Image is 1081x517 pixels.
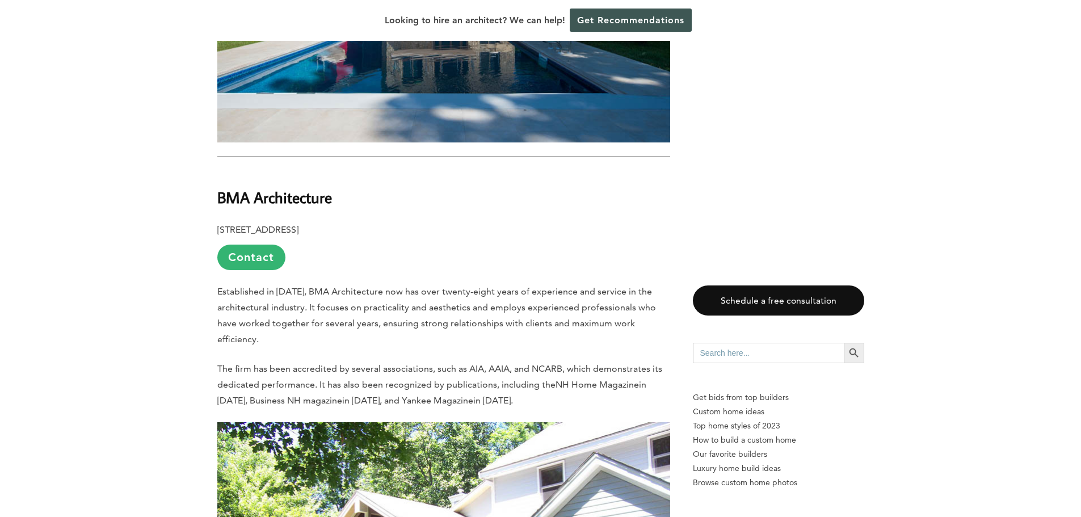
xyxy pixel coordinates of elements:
[693,343,844,363] input: Search here...
[556,379,639,390] span: NH Home Magazine
[245,395,342,406] span: , Business NH magazine
[570,9,692,32] a: Get Recommendations
[693,419,864,433] a: Top home styles of 2023
[511,395,513,406] span: .
[217,187,332,207] b: BMA Architecture
[693,476,864,490] a: Browse custom home photos
[693,390,864,405] p: Get bids from top builders
[217,363,662,390] span: The firm has been accredited by several associations, such as AIA, AAIA, and NCARB, which demonst...
[693,405,864,419] a: Custom home ideas
[342,395,380,406] span: in [DATE]
[217,224,298,235] b: [STREET_ADDRESS]
[848,347,860,359] svg: Search
[217,286,656,344] span: Established in [DATE], BMA Architecture now has over twenty-eight years of experience and service...
[693,461,864,476] a: Luxury home build ideas
[693,433,864,447] a: How to build a custom home
[473,395,511,406] span: in [DATE]
[693,285,864,316] a: Schedule a free consultation
[217,245,285,270] a: Contact
[217,379,646,406] span: in [DATE]
[693,447,864,461] a: Our favorite builders
[380,395,473,406] span: , and Yankee Magazine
